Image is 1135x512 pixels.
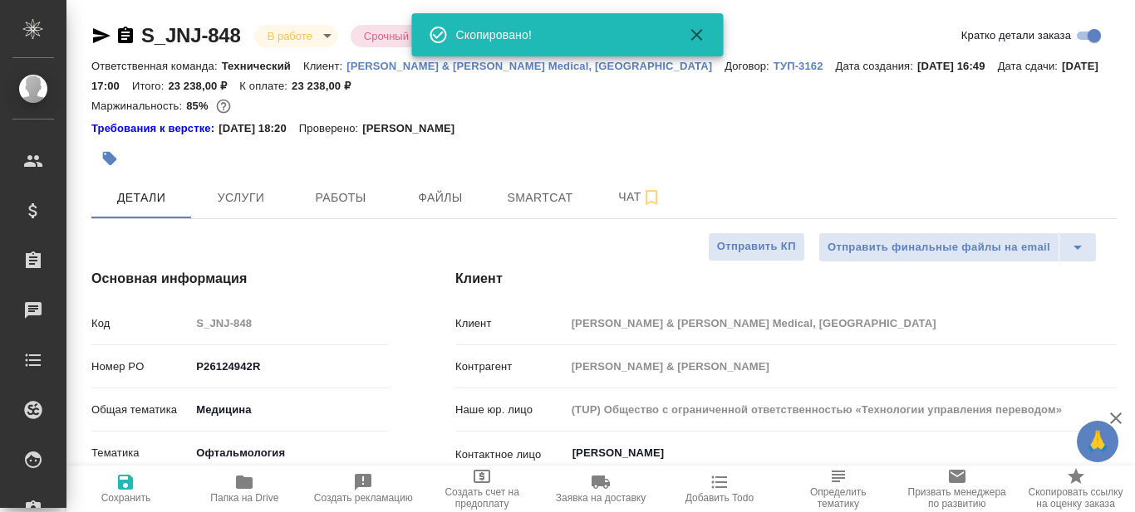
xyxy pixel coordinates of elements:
[907,486,1006,510] span: Призвать менеджера по развитию
[500,188,580,208] span: Smartcat
[210,492,278,504] span: Папка на Drive
[91,60,222,72] p: Ответственная команда:
[263,29,317,43] button: В работе
[566,354,1117,378] input: Пустое поле
[455,315,566,332] p: Клиент
[708,232,805,261] button: Отправить КП
[201,188,281,208] span: Услуги
[314,492,413,504] span: Создать рекламацию
[600,187,680,207] span: Чат
[566,397,1117,422] input: Пустое поле
[304,466,423,512] button: Создать рекламацию
[190,439,389,467] div: Офтальмология
[359,29,414,43] button: Срочный
[101,188,181,208] span: Детали
[91,358,190,375] p: Номер PO
[725,60,774,72] p: Договор:
[239,80,292,92] p: К оплате:
[717,237,796,256] span: Отправить КП
[292,80,363,92] p: 23 238,00 ₽
[961,27,1071,44] span: Кратко детали заказа
[818,232,1097,262] div: split button
[91,315,190,332] p: Код
[346,58,725,72] a: [PERSON_NAME] & [PERSON_NAME] Medical, [GEOGRAPHIC_DATA]
[141,24,241,46] a: S_JNJ-848
[789,486,887,510] span: Определить тематику
[998,60,1062,72] p: Дата сдачи:
[542,466,661,512] button: Заявка на доставку
[303,60,346,72] p: Клиент:
[132,80,168,92] p: Итого:
[774,58,836,72] a: ТУП-3162
[433,486,532,510] span: Создать счет на предоплату
[254,25,337,47] div: В работе
[828,238,1050,257] span: Отправить финальные файлы на email
[91,120,219,137] a: Требования к верстке:
[660,466,779,512] button: Добавить Todo
[168,80,239,92] p: 23 238,00 ₽
[456,27,664,43] div: Скопировано!
[1077,421,1118,462] button: 🙏
[897,466,1016,512] button: Призвать менеджера по развитию
[917,60,998,72] p: [DATE] 16:49
[774,60,836,72] p: ТУП-3162
[1016,466,1135,512] button: Скопировать ссылку на оценку заказа
[91,402,190,418] p: Общая тематика
[219,120,299,137] p: [DATE] 18:20
[222,60,303,72] p: Технический
[346,60,725,72] p: [PERSON_NAME] & [PERSON_NAME] Medical, [GEOGRAPHIC_DATA]
[91,445,190,461] p: Тематика
[677,25,717,45] button: Закрыть
[101,492,151,504] span: Сохранить
[362,120,467,137] p: [PERSON_NAME]
[91,269,389,289] h4: Основная информация
[115,26,135,46] button: Скопировать ссылку
[299,120,363,137] p: Проверено:
[455,446,566,463] p: Контактное лицо
[455,269,1117,289] h4: Клиент
[400,188,480,208] span: Файлы
[556,492,646,504] span: Заявка на доставку
[186,100,212,112] p: 85%
[185,466,304,512] button: Папка на Drive
[836,60,917,72] p: Дата создания:
[685,492,754,504] span: Добавить Todo
[641,188,661,207] svg: Подписаться
[213,95,234,117] button: 2929.98 RUB;
[66,466,185,512] button: Сохранить
[190,354,389,378] input: ✎ Введи что-нибудь
[190,311,389,335] input: Пустое поле
[423,466,542,512] button: Создать счет на предоплату
[91,100,186,112] p: Маржинальность:
[779,466,897,512] button: Определить тематику
[91,26,111,46] button: Скопировать ссылку для ЯМессенджера
[91,140,128,177] button: Добавить тэг
[455,358,566,375] p: Контрагент
[351,25,434,47] div: В работе
[455,402,566,418] p: Наше юр. лицо
[818,232,1059,262] button: Отправить финальные файлы на email
[301,188,381,208] span: Работы
[190,396,389,424] div: Медицина
[1083,424,1112,459] span: 🙏
[1026,486,1125,510] span: Скопировать ссылку на оценку заказа
[566,311,1117,335] input: Пустое поле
